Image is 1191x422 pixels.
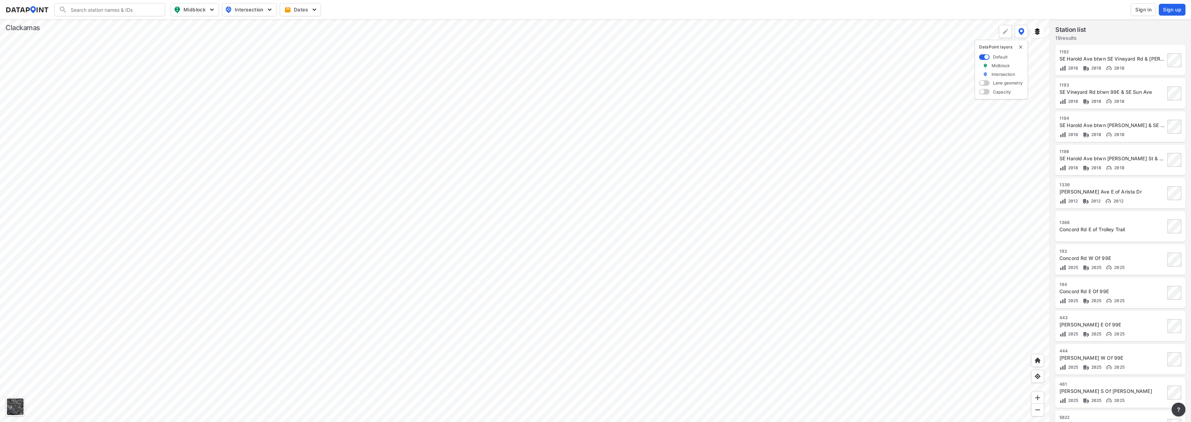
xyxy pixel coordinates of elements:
[208,6,215,13] img: 5YPKRKmlfpI5mqlR8AD95paCi+0kK1fRFDJSaMmawlwaeJcJwk9O2fotCW5ve9gAAAAASUVORK5CYII=
[1002,28,1009,35] img: +Dz8AAAAASUVORK5CYII=
[224,6,233,14] img: map_pin_int.54838e6b.svg
[1066,365,1078,370] span: 2025
[1105,331,1112,338] img: Vehicle speed
[1018,28,1024,35] img: data-point-layers.37681fc9.svg
[1059,297,1066,304] img: Volume count
[1059,288,1165,295] div: Concord Rd E Of 99E
[1059,249,1165,254] div: 193
[1059,226,1165,233] div: Concord Rd E of Trolley Trail
[1059,182,1165,188] div: 1330
[1059,122,1165,129] div: SE Harold Ave btwn SE Raymond St & SE Mark Kelly Ct
[1059,255,1165,262] div: Concord Rd W Of 99E
[1112,298,1125,303] span: 2025
[1105,164,1112,171] img: Vehicle speed
[174,6,215,14] span: Midblock
[1112,365,1125,370] span: 2025
[1066,132,1078,137] span: 2018
[1083,397,1090,404] img: Vehicle class
[999,25,1012,38] div: Polygon tool
[1059,220,1165,225] div: 1366
[1090,165,1102,170] span: 2018
[1059,164,1066,171] img: Volume count
[1163,6,1181,13] span: Sign up
[1105,98,1112,105] img: Vehicle speed
[171,3,219,16] button: Midblock
[6,23,40,33] div: Clackamas
[1066,198,1078,204] span: 2012
[1034,373,1041,380] img: zeq5HYn9AnE9l6UmnFLPAAAAAElFTkSuQmCC
[1090,265,1102,270] span: 2025
[1129,3,1157,16] a: Sign in
[1059,149,1165,154] div: 1198
[1083,164,1090,171] img: Vehicle class
[1089,198,1101,204] span: 2012
[1059,315,1165,321] div: 443
[1105,131,1112,138] img: Vehicle speed
[1031,354,1044,367] div: Home
[173,6,181,14] img: map_pin_mid.602f9df1.svg
[1059,364,1066,371] img: Volume count
[1105,364,1112,371] img: Vehicle speed
[222,3,277,16] button: Intersection
[1135,6,1152,13] span: Sign in
[993,54,1008,60] label: Default
[1083,98,1090,105] img: Vehicle class
[1172,403,1185,416] button: more
[1090,365,1102,370] span: 2025
[983,71,988,77] img: marker_Intersection.6861001b.svg
[1090,65,1102,71] span: 2018
[1105,264,1112,271] img: Vehicle speed
[1059,98,1066,105] img: Volume count
[1015,25,1028,38] button: DataPoint layers
[1034,28,1041,35] img: layers.ee07997e.svg
[311,6,318,13] img: 5YPKRKmlfpI5mqlR8AD95paCi+0kK1fRFDJSaMmawlwaeJcJwk9O2fotCW5ve9gAAAAASUVORK5CYII=
[1105,297,1112,304] img: Vehicle speed
[1112,331,1125,336] span: 2025
[1176,405,1181,414] span: ?
[1059,264,1066,271] img: Volume count
[1066,65,1078,71] span: 2018
[992,71,1015,77] label: Intersection
[1055,25,1086,35] label: Station list
[1059,348,1165,354] div: 444
[1031,391,1044,404] div: Zoom in
[1059,321,1165,328] div: Naef Rd E Of 99E
[983,63,988,69] img: marker_Midblock.5ba75e30.svg
[1018,44,1023,50] img: close-external-leyer.3061a1c7.svg
[1034,357,1041,364] img: +XpAUvaXAN7GudzAAAAAElFTkSuQmCC
[1059,198,1066,205] img: Volume count
[1159,4,1185,16] button: Sign up
[1082,198,1089,205] img: Vehicle class
[1066,398,1078,403] span: 2025
[1090,331,1102,336] span: 2025
[67,4,161,15] input: Search
[1059,381,1165,387] div: 461
[1059,55,1165,62] div: SE Harold Ave btwn SE Vineyard Rd & SE Derry Ln
[1059,331,1066,338] img: Volume count
[1066,331,1078,336] span: 2025
[1059,282,1165,287] div: 194
[1059,116,1165,121] div: 1194
[979,44,1023,50] p: DataPoint layers
[1066,165,1078,170] span: 2018
[6,6,49,13] img: dataPointLogo.9353c09d.svg
[993,89,1011,95] label: Capacity
[1055,35,1086,42] label: 19 results
[1059,415,1165,420] div: 5022
[1031,25,1044,38] button: External layers
[992,63,1010,69] label: Midblock
[1083,264,1090,271] img: Vehicle class
[266,6,273,13] img: 5YPKRKmlfpI5mqlR8AD95paCi+0kK1fRFDJSaMmawlwaeJcJwk9O2fotCW5ve9gAAAAASUVORK5CYII=
[1059,49,1165,55] div: 1192
[6,397,25,416] div: Toggle basemap
[1083,331,1090,338] img: Vehicle class
[1059,131,1066,138] img: Volume count
[1066,265,1078,270] span: 2025
[1083,131,1090,138] img: Vehicle class
[1112,132,1125,137] span: 2018
[1059,397,1066,404] img: Volume count
[1112,165,1125,170] span: 2018
[1059,89,1165,96] div: SE Vineyard Rd btwn 99E & SE Sun Ave
[1059,354,1165,361] div: Naef Rd W Of 99E
[1059,82,1165,88] div: 1193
